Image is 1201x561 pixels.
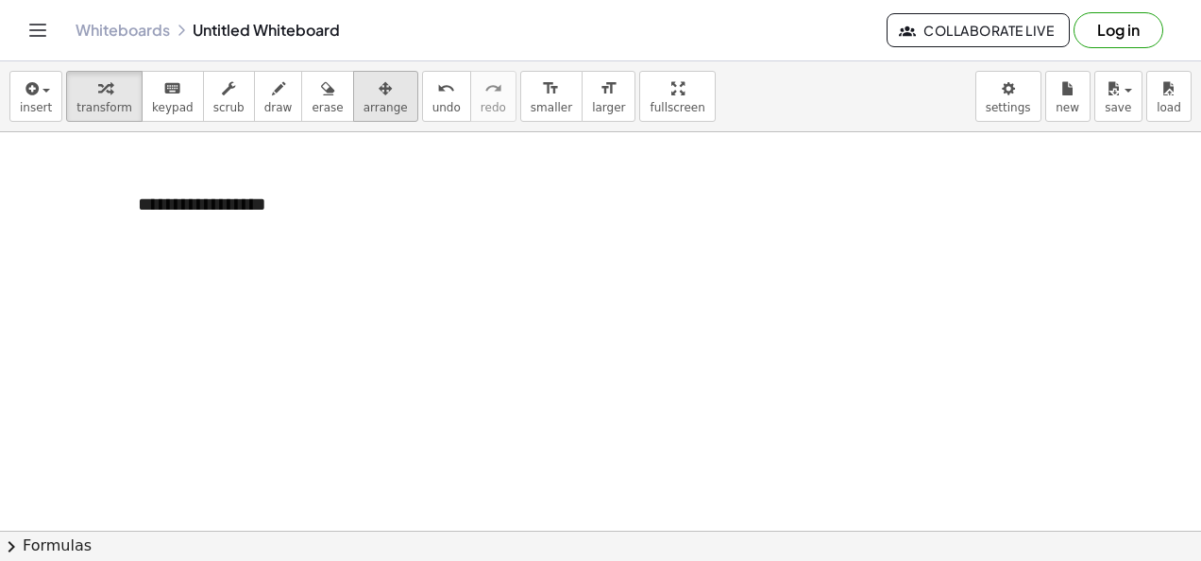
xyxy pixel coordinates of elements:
span: keypad [152,101,194,114]
button: erase [301,71,353,122]
i: format_size [542,77,560,100]
button: load [1146,71,1192,122]
button: draw [254,71,303,122]
i: redo [484,77,502,100]
button: Collaborate Live [887,13,1070,47]
button: fullscreen [639,71,715,122]
button: keyboardkeypad [142,71,204,122]
button: insert [9,71,62,122]
span: transform [76,101,132,114]
button: arrange [353,71,418,122]
span: settings [986,101,1031,114]
span: erase [312,101,343,114]
button: scrub [203,71,255,122]
button: new [1045,71,1091,122]
button: transform [66,71,143,122]
button: format_sizesmaller [520,71,583,122]
i: undo [437,77,455,100]
span: redo [481,101,506,114]
span: fullscreen [650,101,704,114]
span: insert [20,101,52,114]
i: format_size [600,77,617,100]
span: undo [432,101,461,114]
button: format_sizelarger [582,71,635,122]
a: Whiteboards [76,21,170,40]
span: load [1157,101,1181,114]
button: Toggle navigation [23,15,53,45]
button: undoundo [422,71,471,122]
span: save [1105,101,1131,114]
i: keyboard [163,77,181,100]
span: scrub [213,101,245,114]
span: arrange [364,101,408,114]
button: save [1094,71,1142,122]
span: smaller [531,101,572,114]
button: Log in [1074,12,1163,48]
span: larger [592,101,625,114]
button: settings [975,71,1041,122]
button: redoredo [470,71,516,122]
span: new [1056,101,1079,114]
span: draw [264,101,293,114]
span: Collaborate Live [903,22,1054,39]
